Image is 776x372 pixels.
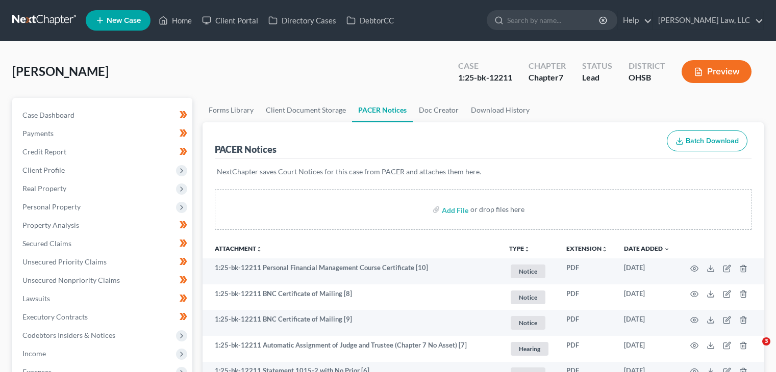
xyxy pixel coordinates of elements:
[470,204,524,215] div: or drop files here
[741,337,766,362] iframe: Intercom live chat
[12,64,109,78] span: [PERSON_NAME]
[511,264,545,278] span: Notice
[465,98,536,122] a: Download History
[22,111,74,119] span: Case Dashboard
[558,336,616,362] td: PDF
[629,72,665,84] div: OHSB
[529,72,566,84] div: Chapter
[14,143,192,161] a: Credit Report
[197,11,263,30] a: Client Portal
[566,245,608,252] a: Extensionunfold_more
[203,98,260,122] a: Forms Library
[352,98,413,122] a: PACER Notices
[14,216,192,234] a: Property Analysis
[559,72,563,82] span: 7
[203,336,501,362] td: 1:25-bk-12211 Automatic Assignment of Judge and Trustee (Chapter 7 No Asset) [7]
[458,60,512,72] div: Case
[14,106,192,124] a: Case Dashboard
[558,284,616,310] td: PDF
[509,263,550,280] a: Notice
[256,246,262,252] i: unfold_more
[14,234,192,253] a: Secured Claims
[616,258,678,284] td: [DATE]
[511,316,545,330] span: Notice
[558,258,616,284] td: PDF
[22,202,81,211] span: Personal Property
[511,290,545,304] span: Notice
[458,72,512,84] div: 1:25-bk-12211
[22,257,107,266] span: Unsecured Priority Claims
[22,166,65,174] span: Client Profile
[14,289,192,308] a: Lawsuits
[529,60,566,72] div: Chapter
[582,72,612,84] div: Lead
[618,11,652,30] a: Help
[509,314,550,331] a: Notice
[14,124,192,143] a: Payments
[667,130,747,152] button: Batch Download
[616,310,678,336] td: [DATE]
[616,336,678,362] td: [DATE]
[507,11,600,30] input: Search by name...
[14,253,192,271] a: Unsecured Priority Claims
[22,129,54,138] span: Payments
[263,11,341,30] a: Directory Cases
[215,245,262,252] a: Attachmentunfold_more
[22,294,50,303] span: Lawsuits
[203,258,501,284] td: 1:25-bk-12211 Personal Financial Management Course Certificate [10]
[624,245,670,252] a: Date Added expand_more
[22,221,79,229] span: Property Analysis
[653,11,763,30] a: [PERSON_NAME] Law, LLC
[558,310,616,336] td: PDF
[509,246,530,252] button: TYPEunfold_more
[203,284,501,310] td: 1:25-bk-12211 BNC Certificate of Mailing [8]
[22,276,120,284] span: Unsecured Nonpriority Claims
[22,312,88,321] span: Executory Contracts
[14,271,192,289] a: Unsecured Nonpriority Claims
[511,342,548,356] span: Hearing
[509,289,550,306] a: Notice
[22,184,66,193] span: Real Property
[582,60,612,72] div: Status
[22,331,115,339] span: Codebtors Insiders & Notices
[14,308,192,326] a: Executory Contracts
[524,246,530,252] i: unfold_more
[602,246,608,252] i: unfold_more
[616,284,678,310] td: [DATE]
[217,167,749,177] p: NextChapter saves Court Notices for this case from PACER and attaches them here.
[107,17,141,24] span: New Case
[22,349,46,358] span: Income
[22,239,71,248] span: Secured Claims
[629,60,665,72] div: District
[413,98,465,122] a: Doc Creator
[260,98,352,122] a: Client Document Storage
[686,137,739,145] span: Batch Download
[215,143,277,155] div: PACER Notices
[22,147,66,156] span: Credit Report
[341,11,399,30] a: DebtorCC
[762,337,770,346] span: 3
[664,246,670,252] i: expand_more
[509,340,550,357] a: Hearing
[682,60,752,83] button: Preview
[154,11,197,30] a: Home
[203,310,501,336] td: 1:25-bk-12211 BNC Certificate of Mailing [9]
